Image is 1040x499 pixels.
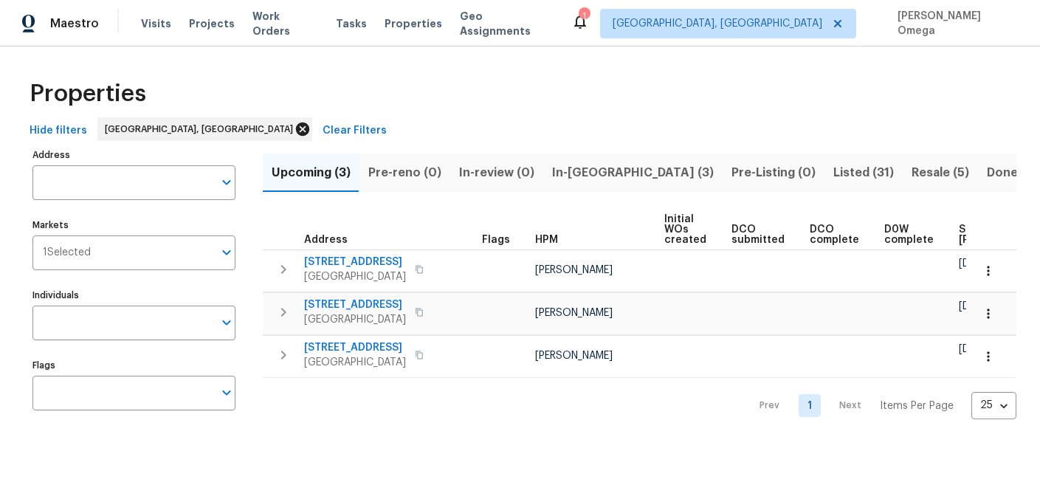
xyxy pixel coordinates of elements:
[32,291,235,300] label: Individuals
[833,162,894,183] span: Listed (31)
[216,242,237,263] button: Open
[892,9,1018,38] span: [PERSON_NAME] Omega
[304,312,406,327] span: [GEOGRAPHIC_DATA]
[32,361,235,370] label: Flags
[459,162,534,183] span: In-review (0)
[664,214,706,245] span: Initial WOs created
[30,86,146,101] span: Properties
[323,122,387,140] span: Clear Filters
[304,255,406,269] span: [STREET_ADDRESS]
[385,16,442,31] span: Properties
[579,9,589,24] div: 1
[731,224,785,245] span: DCO submitted
[43,247,91,259] span: 1 Selected
[105,122,299,137] span: [GEOGRAPHIC_DATA], [GEOGRAPHIC_DATA]
[959,258,990,269] span: [DATE]
[216,172,237,193] button: Open
[141,16,171,31] span: Visits
[24,117,93,145] button: Hide filters
[32,221,235,230] label: Markets
[189,16,235,31] span: Projects
[799,394,821,417] a: Goto page 1
[745,387,1016,425] nav: Pagination Navigation
[97,117,312,141] div: [GEOGRAPHIC_DATA], [GEOGRAPHIC_DATA]
[482,235,510,245] span: Flags
[32,151,235,159] label: Address
[216,312,237,333] button: Open
[252,9,318,38] span: Work Orders
[216,382,237,403] button: Open
[731,162,816,183] span: Pre-Listing (0)
[552,162,714,183] span: In-[GEOGRAPHIC_DATA] (3)
[959,301,990,312] span: [DATE]
[460,9,554,38] span: Geo Assignments
[50,16,99,31] span: Maestro
[304,340,406,355] span: [STREET_ADDRESS]
[272,162,351,183] span: Upcoming (3)
[912,162,969,183] span: Resale (5)
[304,235,348,245] span: Address
[30,122,87,140] span: Hide filters
[535,235,558,245] span: HPM
[880,399,954,413] p: Items Per Page
[368,162,441,183] span: Pre-reno (0)
[535,308,613,318] span: [PERSON_NAME]
[971,386,1016,424] div: 25
[304,269,406,284] span: [GEOGRAPHIC_DATA]
[317,117,393,145] button: Clear Filters
[304,297,406,312] span: [STREET_ADDRESS]
[535,351,613,361] span: [PERSON_NAME]
[613,16,822,31] span: [GEOGRAPHIC_DATA], [GEOGRAPHIC_DATA]
[535,265,613,275] span: [PERSON_NAME]
[884,224,934,245] span: D0W complete
[959,344,990,354] span: [DATE]
[304,355,406,370] span: [GEOGRAPHIC_DATA]
[810,224,859,245] span: DCO complete
[336,18,367,29] span: Tasks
